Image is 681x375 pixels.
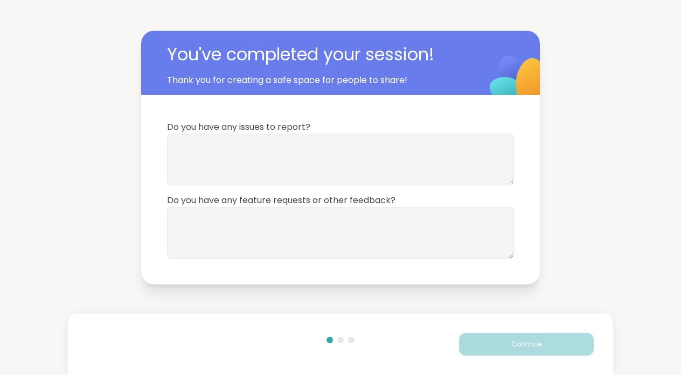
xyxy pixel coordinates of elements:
[459,333,594,356] button: Continue
[167,121,514,134] span: Do you have any issues to report?
[167,41,480,67] span: You've completed your session!
[464,27,572,135] img: ShareWell Logomark
[511,339,541,349] span: Continue
[167,74,463,87] span: Thank you for creating a safe space for people to share!
[167,194,514,207] span: Do you have any feature requests or other feedback?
